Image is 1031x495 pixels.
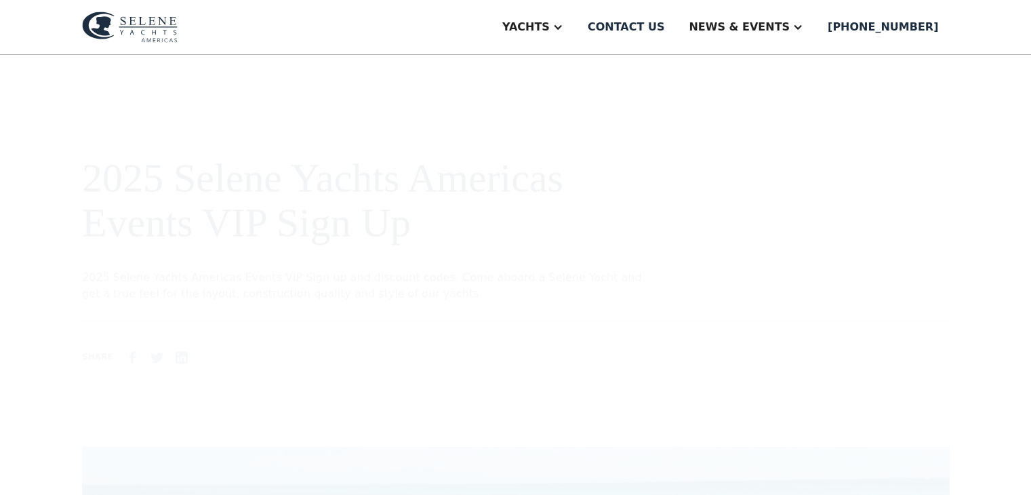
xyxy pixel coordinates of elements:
[125,349,141,365] img: facebook
[502,19,550,35] div: Yachts
[82,155,646,245] h1: 2025 Selene Yachts Americas Events VIP Sign Up
[82,351,113,363] div: SHARE
[149,349,165,365] img: Twitter
[82,12,178,43] img: logo
[174,349,190,365] img: Linkedin
[588,19,665,35] div: Contact us
[828,19,938,35] div: [PHONE_NUMBER]
[689,19,790,35] div: News & EVENTS
[82,269,646,302] p: 2025 Selene Yachts Americas Events VIP Sign up and discount codes. Come aboard a Selene Yacht and...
